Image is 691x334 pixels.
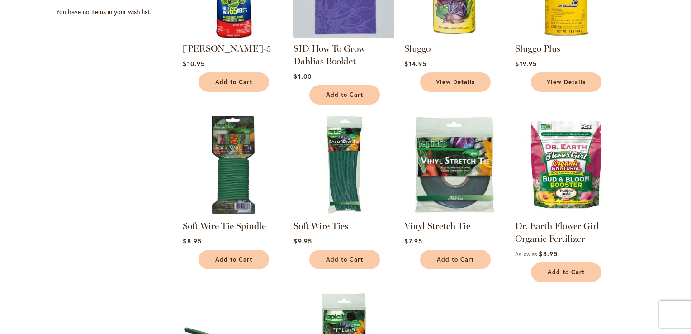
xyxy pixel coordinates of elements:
span: $14.95 [404,59,426,68]
span: $9.95 [293,237,312,245]
span: View Details [547,78,586,86]
a: Sluggo Plus [515,31,616,40]
button: Add to Cart [309,250,380,269]
a: [PERSON_NAME]-5 [183,43,271,54]
span: $8.95 [183,237,201,245]
img: Vinyl Stretch Tie [404,115,505,215]
span: Add to Cart [326,91,363,99]
img: Dr. Earth Flower Girl Organic Fertilizer [515,115,616,215]
button: Add to Cart [199,250,269,269]
span: View Details [436,78,475,86]
a: Swan Island Dahlias - How to Grow Guide [293,31,394,40]
span: Add to Cart [326,256,363,263]
span: As low as [515,251,537,258]
a: Vinyl Stretch Tie [404,209,505,217]
img: Soft Wire Tie Spindle [183,115,284,215]
span: $1.00 [293,72,311,81]
a: Dr. Earth Flower Girl Organic Fertilizer [515,209,616,217]
iframe: Launch Accessibility Center [7,302,32,327]
span: $10.95 [183,59,204,68]
a: Soft Wire Tie Spindle [183,209,284,217]
a: Sevin-5 [183,31,284,40]
button: Add to Cart [531,262,601,282]
a: SID How To Grow Dahlias Booklet [293,43,365,67]
span: $19.95 [515,59,536,68]
a: Soft Wire Ties [293,220,348,231]
span: Add to Cart [548,268,585,276]
a: View Details [420,72,491,92]
span: Add to Cart [215,78,252,86]
a: Dr. Earth Flower Girl Organic Fertilizer [515,220,599,244]
span: Add to Cart [437,256,474,263]
button: Add to Cart [420,250,491,269]
a: Sluggo Plus [515,43,560,54]
a: View Details [531,72,601,92]
a: Soft Wire Ties [293,209,394,217]
a: Soft Wire Tie Spindle [183,220,266,231]
div: You have no items in your wish list. [56,7,177,16]
span: $8.95 [539,249,557,258]
span: $7.95 [404,237,422,245]
a: Sluggo [404,31,505,40]
button: Add to Cart [199,72,269,92]
a: Sluggo [404,43,431,54]
span: Add to Cart [215,256,252,263]
img: Soft Wire Ties [293,115,394,215]
a: Vinyl Stretch Tie [404,220,470,231]
button: Add to Cart [309,85,380,105]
